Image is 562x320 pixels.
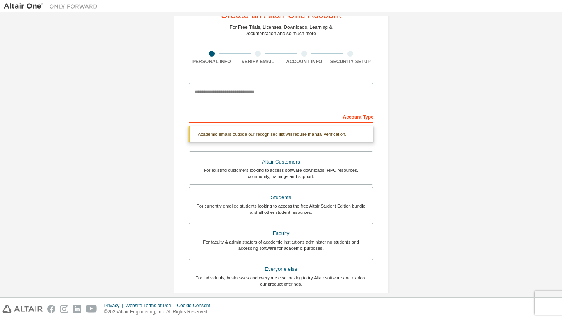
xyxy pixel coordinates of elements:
img: Altair One [4,2,101,10]
div: Create an Altair One Account [221,10,341,20]
div: Verify Email [235,59,281,65]
div: Privacy [104,302,125,309]
img: youtube.svg [86,305,97,313]
div: For Free Trials, Licenses, Downloads, Learning & Documentation and so much more. [230,24,333,37]
div: Academic emails outside our recognised list will require manual verification. [189,126,373,142]
img: instagram.svg [60,305,68,313]
div: Altair Customers [194,156,368,167]
img: altair_logo.svg [2,305,43,313]
div: For existing customers looking to access software downloads, HPC resources, community, trainings ... [194,167,368,180]
div: Cookie Consent [177,302,215,309]
div: Personal Info [189,59,235,65]
div: Security Setup [327,59,374,65]
img: linkedin.svg [73,305,81,313]
div: Account Info [281,59,327,65]
div: Faculty [194,228,368,239]
div: Account Type [189,110,373,123]
div: For faculty & administrators of academic institutions administering students and accessing softwa... [194,239,368,251]
img: facebook.svg [47,305,55,313]
div: Website Terms of Use [125,302,177,309]
div: Everyone else [194,264,368,275]
div: For individuals, businesses and everyone else looking to try Altair software and explore our prod... [194,275,368,287]
div: Students [194,192,368,203]
p: © 2025 Altair Engineering, Inc. All Rights Reserved. [104,309,215,315]
div: For currently enrolled students looking to access the free Altair Student Edition bundle and all ... [194,203,368,215]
